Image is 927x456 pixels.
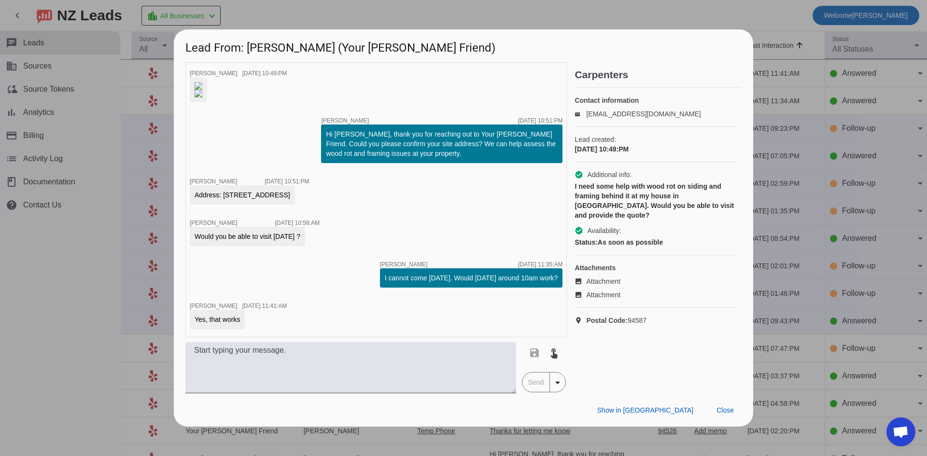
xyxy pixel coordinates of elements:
[575,135,738,144] span: Lead created:
[575,226,583,235] mat-icon: check_circle
[174,29,753,62] h1: Lead From: [PERSON_NAME] (Your [PERSON_NAME] Friend)
[587,170,632,180] span: Additional info:
[575,144,738,154] div: [DATE] 10:49:PM
[326,129,558,158] div: Hi [PERSON_NAME], thank you for reaching out to Your [PERSON_NAME] Friend. Could you please confi...
[575,181,738,220] div: I need some help with wood rot on siding and framing behind it at my house in [GEOGRAPHIC_DATA]. ...
[575,170,583,179] mat-icon: check_circle
[716,406,734,414] span: Close
[518,118,562,124] div: [DATE] 10:51:PM
[586,316,646,325] span: 94587
[265,179,309,184] div: [DATE] 10:51:PM
[195,82,202,90] img: VtsfcoX1EWgSh_eoSZsSPA
[190,303,238,309] span: [PERSON_NAME]
[575,238,597,246] strong: Status:
[275,220,319,226] div: [DATE] 10:58:AM
[575,70,742,80] h2: Carpenters
[590,401,701,419] button: Show in [GEOGRAPHIC_DATA]
[586,276,620,286] span: Attachment
[385,273,558,283] div: I cannot come [DATE]. Would [DATE] around 10am work?
[586,290,620,300] span: Attachment
[575,263,738,273] h4: Attachments
[380,262,428,267] span: [PERSON_NAME]
[586,317,628,324] strong: Postal Code:
[597,406,693,414] span: Show in [GEOGRAPHIC_DATA]
[190,178,238,185] span: [PERSON_NAME]
[548,347,560,359] mat-icon: touch_app
[575,237,738,247] div: As soon as possible
[575,290,738,300] a: Attachment
[195,315,240,324] div: Yes, that works
[886,417,915,446] div: Open chat
[242,70,287,76] div: [DATE] 10:49:PM
[575,317,586,324] mat-icon: location_on
[586,110,701,118] a: [EMAIL_ADDRESS][DOMAIN_NAME]
[518,262,562,267] div: [DATE] 11:35:AM
[709,401,742,419] button: Close
[575,277,586,285] mat-icon: image
[242,303,287,309] div: [DATE] 11:41:AM
[195,190,290,200] div: Address: [STREET_ADDRESS]
[321,118,369,124] span: [PERSON_NAME]
[190,70,238,77] span: [PERSON_NAME]
[552,377,563,388] mat-icon: arrow_drop_down
[575,276,738,286] a: Attachment
[575,96,738,105] h4: Contact information
[195,232,300,241] div: Would you be able to visit [DATE] ?
[587,226,621,235] span: Availability:
[575,291,586,299] mat-icon: image
[195,90,202,97] img: 3YDHc8sGPL564GGWo2hzgg
[575,111,586,116] mat-icon: email
[190,220,238,226] span: [PERSON_NAME]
